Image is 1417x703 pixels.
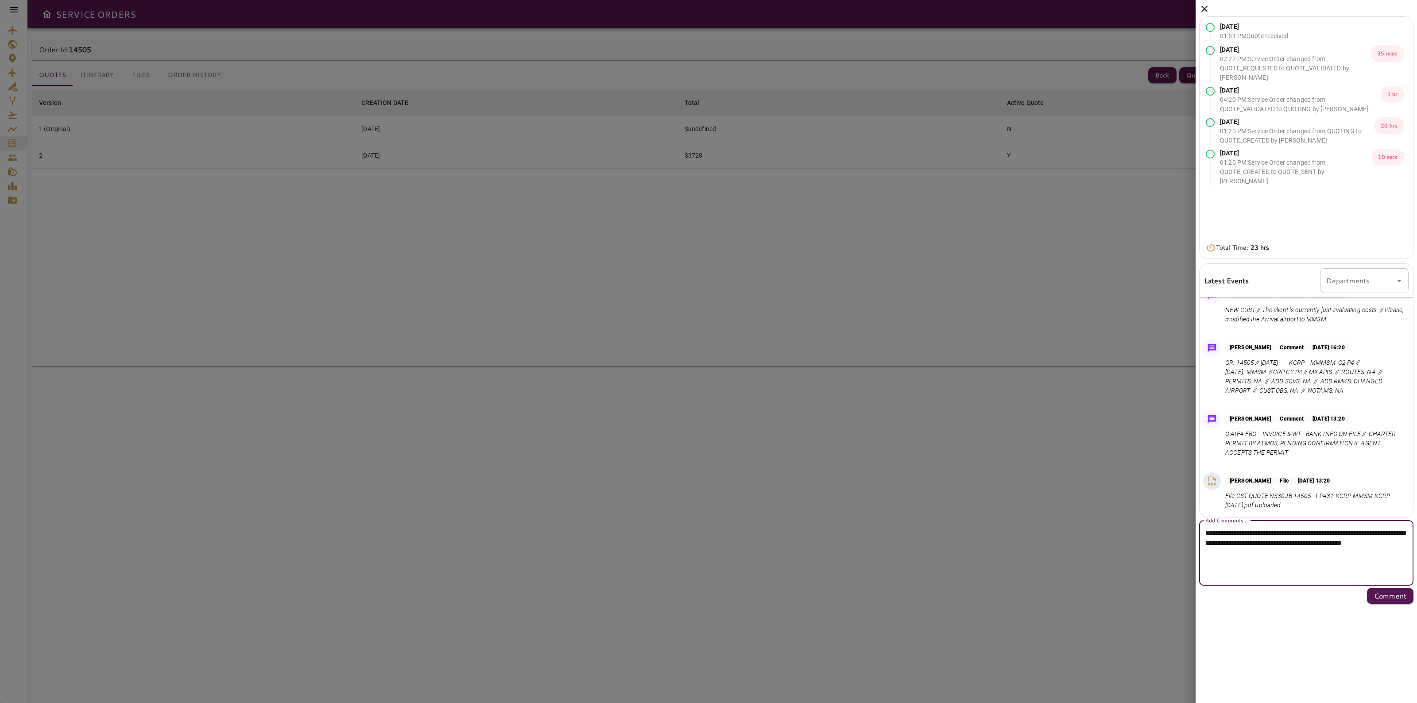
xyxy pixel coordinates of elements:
[1393,274,1405,287] button: Open
[1204,275,1249,286] h6: Latest Events
[1374,591,1406,601] p: Comment
[1371,45,1404,62] p: 35 mins
[1220,54,1371,82] p: 02:27 PM : Service Order changed from QUOTE_REQUESTED to QUOTE_VALIDATED by [PERSON_NAME]
[1371,149,1404,166] p: 10 secs
[1220,86,1381,95] p: [DATE]
[1225,358,1405,395] p: QR: 14505 // [DATE] KCRP MMMSM C2 P4 // [DATE] MMSM KCRP C2 P4 // MX APIS // ROUTES: NA // PERMIT...
[1381,86,1404,103] p: 1 hr
[1275,477,1293,485] p: File
[1206,342,1218,354] img: Message Icon
[1225,344,1275,351] p: [PERSON_NAME]
[1220,158,1371,186] p: 01:20 PM : Service Order changed from QUOTE_CREATED to QUOTE_SENT by [PERSON_NAME]
[1220,149,1371,158] p: [DATE]
[1205,516,1247,524] label: Add Comments...
[1220,117,1374,127] p: [DATE]
[1220,95,1381,114] p: 04:20 PM : Service Order changed from QUOTE_VALIDATED to QUOTING by [PERSON_NAME]
[1225,429,1405,457] p: Q:AIFA FBO - INVOICE & WT - BANK INFO ON FILE // CHARTER PERMIT BY ATMOS, PENDING CONFIRMATION IF...
[1206,413,1218,425] img: Message Icon
[1220,22,1288,31] p: [DATE]
[1308,415,1349,423] p: [DATE] 13:20
[1225,415,1275,423] p: [PERSON_NAME]
[1308,344,1349,351] p: [DATE] 16:20
[1251,243,1270,252] b: 23 hrs
[1216,243,1269,252] p: Total Time:
[1275,344,1308,351] p: Comment
[1225,477,1275,485] p: [PERSON_NAME]
[1374,117,1404,134] p: 20 hrs
[1275,415,1308,423] p: Comment
[1367,588,1413,604] button: Comment
[1293,477,1334,485] p: [DATE] 13:20
[1220,45,1371,54] p: [DATE]
[1225,305,1405,324] p: NEW CUST // The client is currently just evaluating costs. // Please, modified the Arrival airpor...
[1205,475,1219,488] img: PDF File
[1206,243,1216,252] img: Timer Icon
[1220,31,1288,41] p: 01:51 PM Quote received
[1225,491,1405,510] p: File CST QUOTE N530JB 14505 -1 PA31 KCRP-MMSM-KCRP [DATE].pdf uploaded
[1220,127,1374,145] p: 01:20 PM : Service Order changed from QUOTING to QUOTE_CREATED by [PERSON_NAME]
